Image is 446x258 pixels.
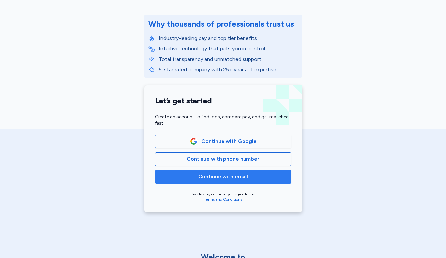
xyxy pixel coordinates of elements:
[202,138,257,145] span: Continue with Google
[204,197,242,202] a: Terms and Conditions
[187,155,259,163] span: Continue with phone number
[159,34,298,42] p: Industry-leading pay and top tier benefits
[155,152,291,166] button: Continue with phone number
[155,114,291,127] div: Create an account to find jobs, compare pay, and get matched fast
[159,55,298,63] p: Total transparency and unmatched support
[155,96,291,106] h1: Let’s get started
[159,66,298,74] p: 5-star rated company with 25+ years of expertise
[155,135,291,148] button: Google LogoContinue with Google
[155,192,291,202] div: By clicking continue you agree to the
[159,45,298,53] p: Intuitive technology that puts you in control
[155,170,291,184] button: Continue with email
[148,19,294,29] div: Why thousands of professionals trust us
[198,173,248,181] span: Continue with email
[190,138,197,145] img: Google Logo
